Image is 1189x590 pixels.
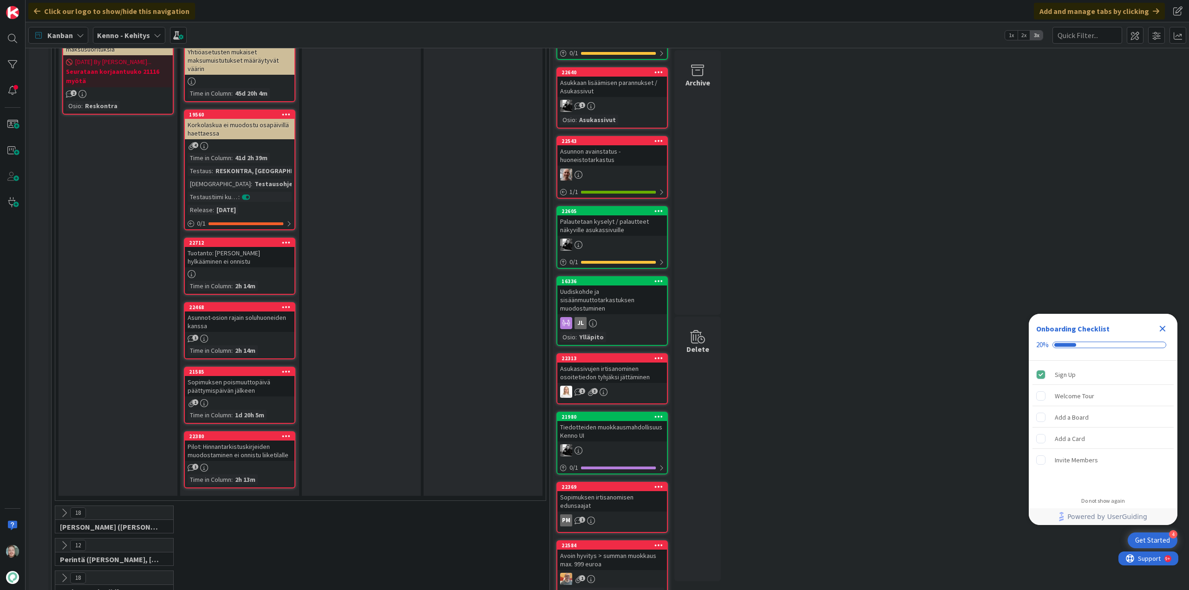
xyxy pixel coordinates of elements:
[557,483,667,491] div: 22369
[20,1,42,13] span: Support
[1018,31,1030,40] span: 2x
[560,332,575,342] div: Osio
[231,88,233,98] span: :
[1029,314,1177,525] div: Checklist Container
[1081,497,1125,505] div: Do not show again
[212,166,213,176] span: :
[1067,511,1147,522] span: Powered by UserGuiding
[557,68,667,97] div: 22640Asukkaan lisäämisen parannukset / Asukassivut
[556,412,668,474] a: 21980Tiedotteiden muokkausmahdollisuus Kenno UIKM0/1
[62,17,174,115] a: Asukassivujen maksuhistoriassa ei näy kaikkia asukkaan tekemiä maksusuorituksia[DATE] By [PERSON_...
[557,413,667,421] div: 21980
[97,31,150,40] b: Kenno - Kehitys
[188,166,212,176] div: Testaus
[189,304,294,311] div: 22468
[185,432,294,441] div: 22380
[560,573,572,585] img: BN
[185,247,294,267] div: Tuotanto: [PERSON_NAME] hylkääminen ei onnistu
[185,38,294,75] div: Yhtiöasetusten mukaiset maksumuistutukset määräytyvät väärin
[575,332,577,342] span: :
[686,77,710,88] div: Archive
[70,540,86,551] span: 12
[213,166,320,176] div: RESKONTRA, [GEOGRAPHIC_DATA]
[185,303,294,332] div: 22468Asunnot-osion rajain soluhuoneiden kanssa
[579,388,585,394] span: 1
[1055,412,1089,423] div: Add a Board
[557,137,667,145] div: 22543
[557,514,667,526] div: PM
[557,491,667,512] div: Sopimuksen irtisanomisen edunsaajat
[47,4,52,11] div: 9+
[1034,3,1165,19] div: Add and manage tabs by clicking
[185,110,294,119] div: 19560
[185,441,294,461] div: Pilot: Hinnantarkistuskirjeiden muodostaminen ei onnistu liiketilalle
[560,115,575,125] div: Osio
[185,303,294,311] div: 22468
[1036,323,1110,334] div: Onboarding Checklist
[231,345,233,356] span: :
[557,462,667,473] div: 0/1
[231,281,233,291] span: :
[556,136,668,199] a: 22543Asunnon avainstatus - huoneistotarkastusVH1/1
[569,187,578,197] span: 1 / 1
[1030,31,1043,40] span: 3x
[1033,508,1173,525] a: Powered by UserGuiding
[213,205,214,215] span: :
[562,138,667,144] div: 22543
[557,207,667,236] div: 22605Palautetaan kyselyt / palautteet näkyville asukassivuille
[557,186,667,198] div: 1/1
[188,179,251,189] div: [DEMOGRAPHIC_DATA]
[557,363,667,383] div: Asukassivujen irtisanominen osoitetiedon tyhjäksi jättäminen
[184,110,295,230] a: 19560Korkolaskua ei muodostu osapäivillä haettaessaTime in Column:41d 2h 39mTestaus:RESKONTRA, [G...
[231,474,233,485] span: :
[1032,364,1174,385] div: Sign Up is complete.
[185,376,294,396] div: Sopimuksen poismuuttopäivä päättymispäivän jälkeen
[197,219,206,228] span: 0 / 1
[83,101,120,111] div: Reskontra
[569,463,578,473] span: 0 / 1
[192,464,198,470] span: 1
[556,276,668,346] a: 16336Uudiskohde ja sisäänmuuttotarkastuksen muodostuminenJLOsio:Ylläpito
[60,555,162,564] span: Perintä (Jaakko, PetriH, MikkoV, Pasi)
[556,206,668,269] a: 22605Palautetaan kyselyt / palautteet näkyville asukassivuilleKM0/1
[686,344,709,355] div: Delete
[1036,341,1170,349] div: Checklist progress: 20%
[557,354,667,363] div: 22313
[562,542,667,549] div: 22584
[557,386,667,398] div: SL
[557,413,667,441] div: 21980Tiedotteiden muokkausmahdollisuus Kenno UI
[560,239,572,251] img: KM
[251,179,252,189] span: :
[557,541,667,570] div: 22584Avoin hyvitys > summan muokkaus max. 999 euroa
[1055,433,1085,444] div: Add a Card
[557,215,667,236] div: Palautetaan kyselyt / palautteet näkyville asukassivuille
[557,77,667,97] div: Asukkaan lisäämisen parannukset / Asukassivut
[579,575,585,581] span: 1
[185,368,294,396] div: 21585Sopimuksen poismuuttopäivä päättymispäivän jälkeen
[1135,536,1170,545] div: Get Started
[231,153,233,163] span: :
[192,142,198,148] span: 4
[6,571,19,584] img: avatar
[188,153,231,163] div: Time in Column
[1155,321,1170,336] div: Close Checklist
[66,101,81,111] div: Osio
[70,572,86,584] span: 18
[557,541,667,550] div: 22584
[185,368,294,376] div: 21585
[28,3,195,19] div: Click our logo to show/hide this navigation
[185,239,294,247] div: 22712
[189,369,294,375] div: 21585
[562,69,667,76] div: 22640
[184,238,295,295] a: 22712Tuotanto: [PERSON_NAME] hylkääminen ei onnistuTime in Column:2h 14m
[575,317,587,329] div: JL
[185,239,294,267] div: 22712Tuotanto: [PERSON_NAME] hylkääminen ei onnistu
[81,101,83,111] span: :
[184,37,295,102] a: Yhtiöasetusten mukaiset maksumuistutukset määräytyvät väärinTime in Column:45d 20h 4m
[1032,407,1174,428] div: Add a Board is incomplete.
[192,335,198,341] span: 1
[185,119,294,139] div: Korkolaskua ei muodostu osapäivillä haettaessa
[188,345,231,356] div: Time in Column
[188,474,231,485] div: Time in Column
[1055,369,1076,380] div: Sign Up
